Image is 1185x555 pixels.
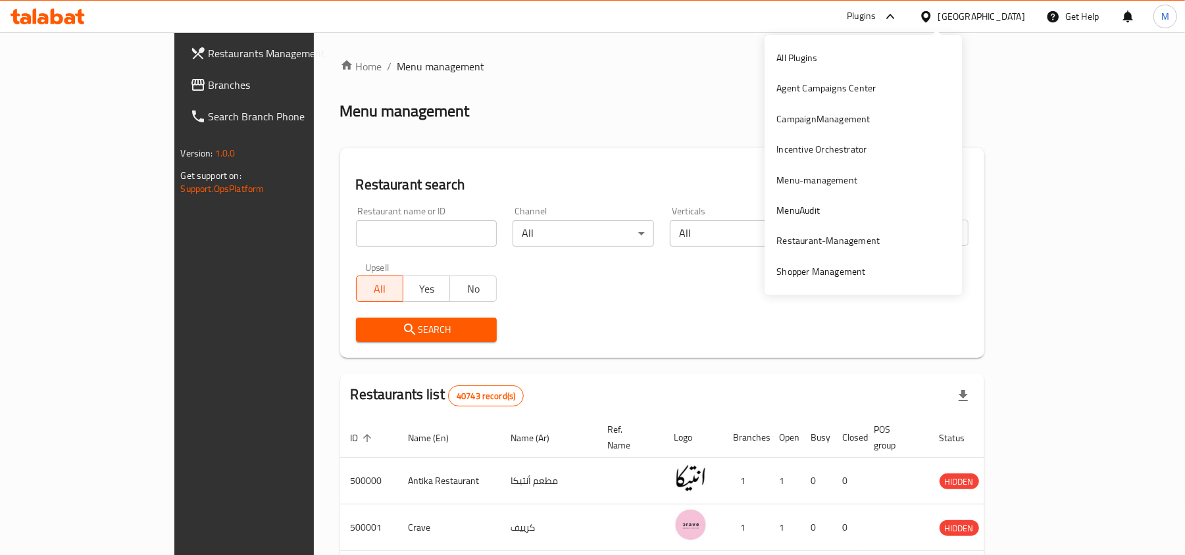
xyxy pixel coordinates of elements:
td: 1 [723,504,769,551]
a: Branches [180,69,372,101]
td: 0 [801,458,832,504]
div: CampaignManagement [776,112,870,126]
td: 1 [723,458,769,504]
div: MenuAudit [776,203,820,218]
span: Status [940,430,982,446]
div: Shopper Management [776,264,866,279]
td: كرييف [501,504,597,551]
div: Plugins [847,9,876,24]
button: Yes [403,276,450,302]
img: Antika Restaurant [674,462,707,495]
th: Closed [832,418,864,458]
div: Restaurant-Management [776,234,880,249]
span: Yes [409,279,445,299]
h2: Restaurant search [356,175,969,195]
a: Restaurants Management [180,37,372,69]
div: [GEOGRAPHIC_DATA] [938,9,1025,24]
td: 1 [769,458,801,504]
span: Version: [181,145,213,162]
span: ID [351,430,376,446]
td: 0 [832,458,864,504]
a: Search Branch Phone [180,101,372,132]
h2: Restaurants list [351,385,524,406]
span: Restaurants Management [209,45,362,61]
button: All [356,276,403,302]
div: Export file [947,380,979,412]
div: Agent Campaigns Center [776,82,876,96]
label: Upsell [365,262,390,272]
td: 0 [801,504,832,551]
span: M [1161,9,1169,24]
span: Menu management [397,59,485,74]
span: 1.0.0 [215,145,236,162]
span: HIDDEN [940,474,979,489]
span: HIDDEN [940,521,979,536]
li: / [388,59,392,74]
button: No [449,276,497,302]
td: Antika Restaurant [398,458,501,504]
img: Crave [674,508,707,541]
span: Get support on: [181,167,241,184]
div: All Plugins [776,51,817,65]
th: Busy [801,418,832,458]
th: Branches [723,418,769,458]
td: مطعم أنتيكا [501,458,597,504]
th: Logo [664,418,723,458]
span: Search Branch Phone [209,109,362,124]
div: Total records count [448,385,524,406]
span: All [362,279,398,299]
h2: Menu management [340,101,470,122]
td: Crave [398,504,501,551]
th: Open [769,418,801,458]
div: Incentive Orchestrator [776,143,867,157]
td: 1 [769,504,801,551]
span: Ref. Name [608,422,648,453]
div: Menu-management [776,173,857,187]
span: No [455,279,492,299]
input: Search for restaurant name or ID.. [356,220,497,247]
span: Search [366,322,487,338]
div: HIDDEN [940,520,979,536]
span: POS group [874,422,913,453]
span: Name (En) [409,430,466,446]
div: All [670,220,811,247]
div: All [513,220,654,247]
span: 40743 record(s) [449,390,523,402]
span: Branches [209,77,362,93]
span: Name (Ar) [511,430,567,446]
nav: breadcrumb [340,59,985,74]
td: 0 [832,504,864,551]
a: Support.OpsPlatform [181,180,265,197]
button: Search [356,318,497,342]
